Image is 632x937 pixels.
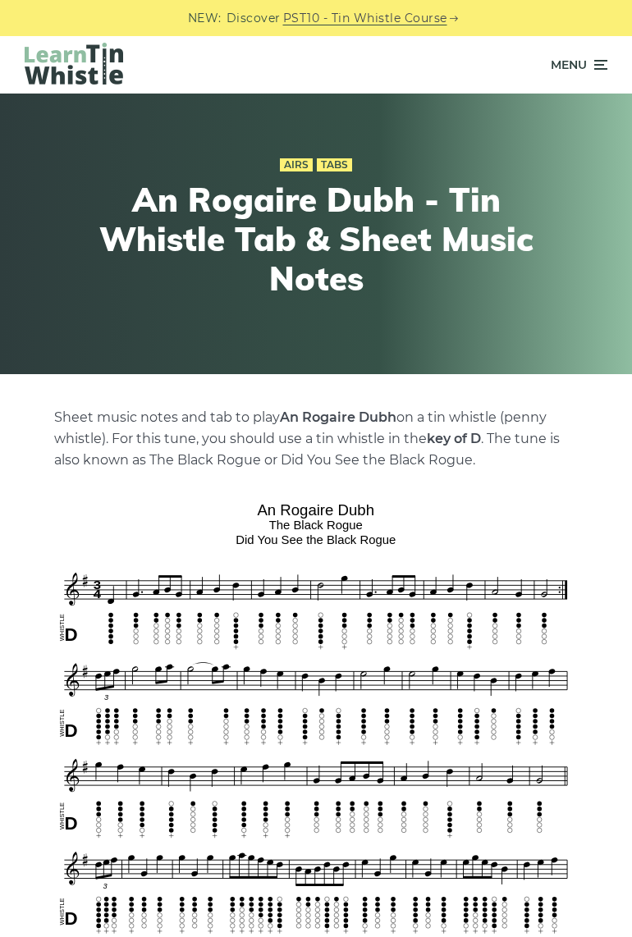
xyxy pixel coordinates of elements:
img: LearnTinWhistle.com [25,43,123,85]
strong: An Rogaire Dubh [280,409,396,425]
strong: key of D [427,431,481,446]
h1: An Rogaire Dubh - Tin Whistle Tab & Sheet Music Notes [94,180,538,298]
a: Tabs [317,158,352,171]
a: Airs [280,158,313,171]
p: Sheet music notes and tab to play on a tin whistle (penny whistle). For this tune, you should use... [54,407,578,471]
span: Menu [551,44,587,85]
